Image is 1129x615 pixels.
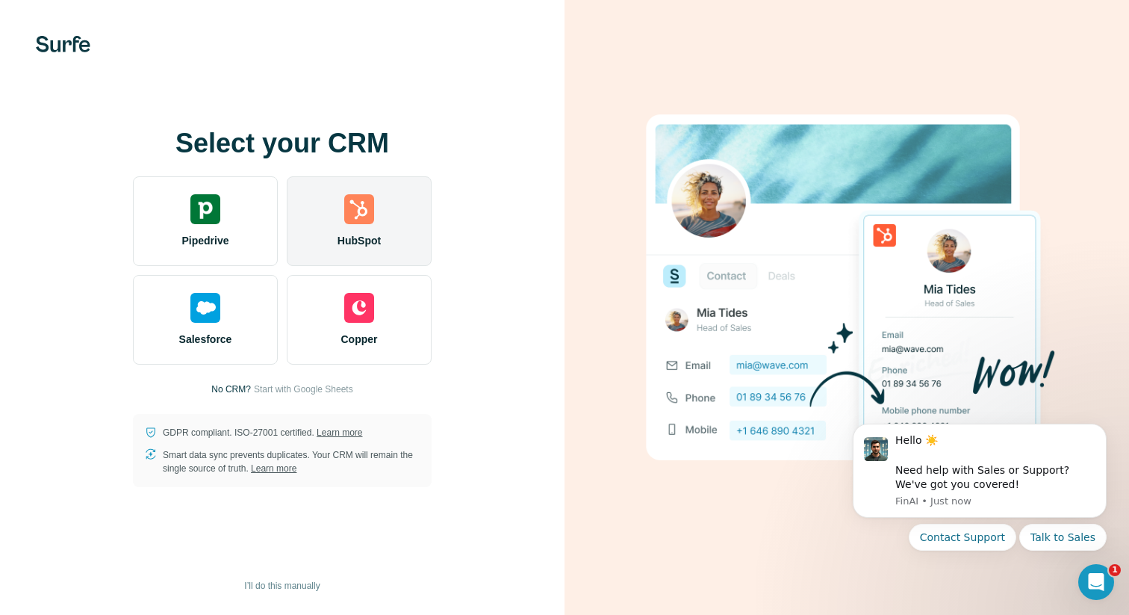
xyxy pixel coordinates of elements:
[254,383,353,396] button: Start with Google Sheets
[251,463,296,474] a: Learn more
[317,427,362,438] a: Learn more
[234,575,330,597] button: I’ll do this manually
[244,579,320,593] span: I’ll do this manually
[1078,564,1114,600] iframe: Intercom live chat
[179,332,232,347] span: Salesforce
[163,448,420,475] p: Smart data sync prevents duplicates. Your CRM will remain the single source of truth.
[344,293,374,323] img: copper's logo
[181,233,228,248] span: Pipedrive
[1109,564,1121,576] span: 1
[211,383,251,396] p: No CRM?
[190,293,220,323] img: salesforce's logo
[638,91,1056,525] img: HUBSPOT image
[830,405,1129,608] iframe: Intercom notifications message
[163,426,362,439] p: GDPR compliant. ISO-27001 certified.
[190,194,220,224] img: pipedrive's logo
[338,233,381,248] span: HubSpot
[36,36,90,52] img: Surfe's logo
[344,194,374,224] img: hubspot's logo
[341,332,378,347] span: Copper
[133,129,432,158] h1: Select your CRM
